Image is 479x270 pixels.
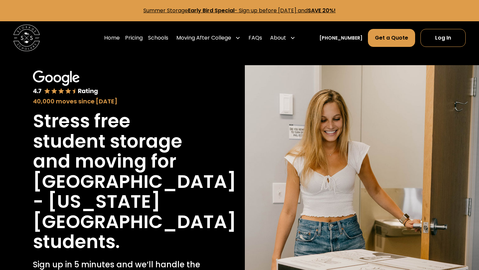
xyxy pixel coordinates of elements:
div: 40,000 moves since [DATE] [33,97,202,106]
h1: students. [33,232,120,252]
strong: SAVE 20%! [308,7,336,14]
img: Storage Scholars main logo [13,25,40,51]
h1: [GEOGRAPHIC_DATA] - [US_STATE][GEOGRAPHIC_DATA] [33,172,236,232]
a: Home [104,29,120,47]
strong: Early Bird Special [188,7,235,14]
a: FAQs [248,29,262,47]
div: Moving After College [174,29,243,47]
div: About [267,29,298,47]
a: Schools [148,29,168,47]
h1: Stress free student storage and moving for [33,111,202,172]
div: About [270,34,286,42]
a: Log In [420,29,466,47]
a: Pricing [125,29,143,47]
a: Summer StorageEarly Bird Special- Sign up before [DATE] andSAVE 20%! [143,7,336,14]
a: [PHONE_NUMBER] [319,35,363,42]
img: Google 4.7 star rating [33,70,98,95]
div: Moving After College [176,34,231,42]
a: Get a Quote [368,29,415,47]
